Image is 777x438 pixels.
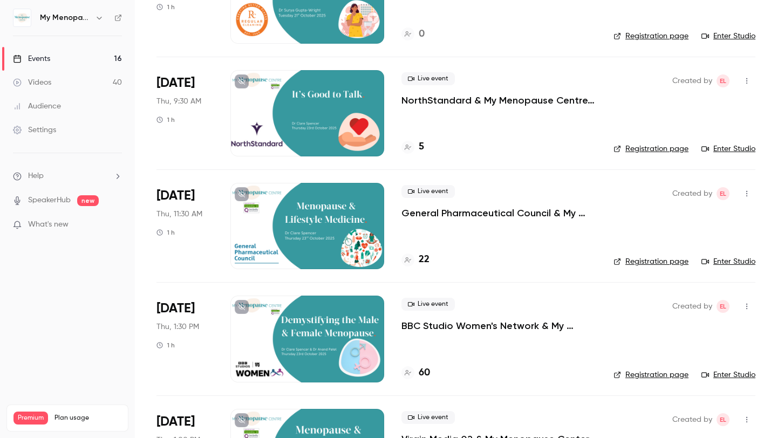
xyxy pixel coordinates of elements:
img: My Menopause Centre [13,9,31,26]
span: Emma Lambourne [717,413,730,426]
span: EL [720,74,726,87]
div: 1 h [156,115,175,124]
a: Registration page [614,143,689,154]
span: Emma Lambourne [717,187,730,200]
span: What's new [28,219,69,230]
span: Emma Lambourne [717,300,730,313]
span: Created by [672,74,712,87]
h4: 5 [419,140,424,154]
a: NorthStandard & My Menopause Centre, presents "It's Good to Talk" [401,94,596,107]
h4: 60 [419,366,430,380]
a: General Pharmaceutical Council & My Menopause Centre presents "Menopause & Lifestyle Medicine" [401,207,596,220]
span: Live event [401,298,455,311]
span: Created by [672,413,712,426]
span: Live event [401,185,455,198]
h6: My Menopause Centre [40,12,91,23]
span: [DATE] [156,413,195,430]
span: [DATE] [156,74,195,92]
h4: 0 [419,27,425,42]
span: Thu, 9:30 AM [156,96,201,107]
span: Thu, 1:30 PM [156,321,199,332]
iframe: Noticeable Trigger [109,220,122,230]
div: Audience [13,101,61,112]
a: Enter Studio [701,256,755,267]
a: Enter Studio [701,143,755,154]
div: 1 h [156,228,175,237]
a: Enter Studio [701,369,755,380]
a: Registration page [614,369,689,380]
a: 0 [401,27,425,42]
a: 5 [401,140,424,154]
span: Thu, 11:30 AM [156,209,202,220]
li: help-dropdown-opener [13,170,122,182]
a: Registration page [614,256,689,267]
span: [DATE] [156,300,195,317]
a: 60 [401,366,430,380]
span: EL [720,187,726,200]
a: BBC Studio Women's Network & My Menopause Centre, presents Demystifying the [DEMOGRAPHIC_DATA] & ... [401,319,596,332]
a: Registration page [614,31,689,42]
div: Videos [13,77,51,88]
span: Help [28,170,44,182]
span: EL [720,413,726,426]
div: Events [13,53,50,64]
div: Oct 23 Thu, 9:30 AM (Europe/London) [156,70,213,156]
span: Plan usage [54,414,121,422]
span: Live event [401,411,455,424]
a: 22 [401,252,430,267]
a: SpeakerHub [28,195,71,206]
span: EL [720,300,726,313]
span: Created by [672,187,712,200]
h4: 22 [419,252,430,267]
div: Oct 23 Thu, 1:30 PM (Europe/London) [156,296,213,382]
span: new [77,195,99,206]
div: Oct 23 Thu, 11:30 AM (Europe/London) [156,183,213,269]
span: [DATE] [156,187,195,204]
div: 1 h [156,3,175,11]
span: Live event [401,72,455,85]
span: Emma Lambourne [717,74,730,87]
span: Created by [672,300,712,313]
span: Premium [13,412,48,425]
a: Enter Studio [701,31,755,42]
div: Settings [13,125,56,135]
div: 1 h [156,341,175,350]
